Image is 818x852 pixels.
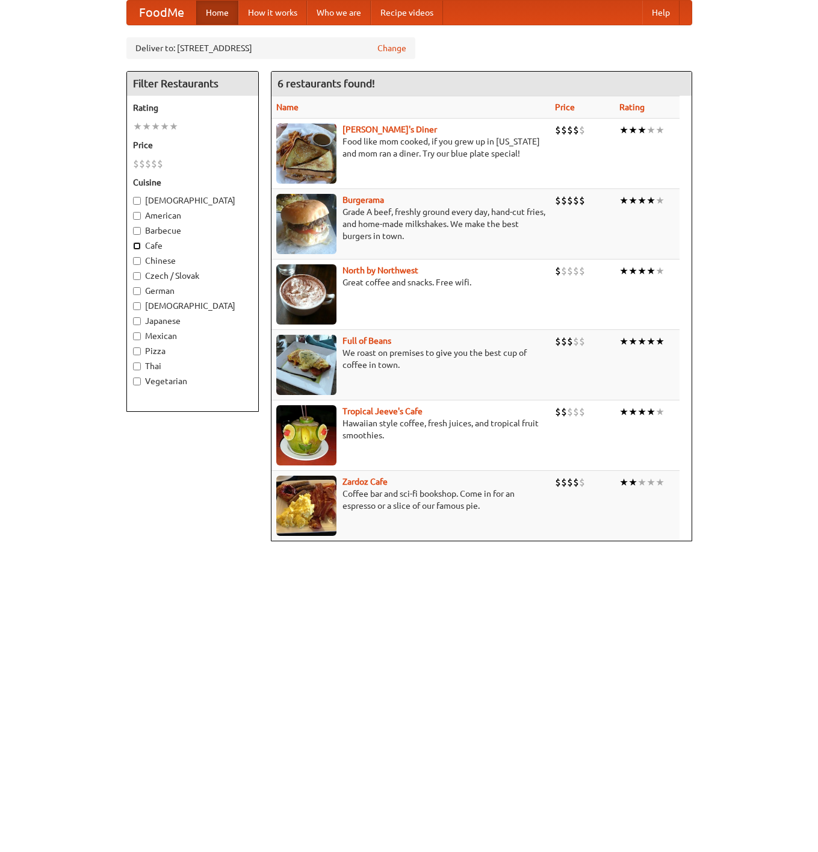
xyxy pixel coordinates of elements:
[133,375,252,387] label: Vegetarian
[573,335,579,348] li: $
[277,78,375,89] ng-pluralize: 6 restaurants found!
[555,476,561,489] li: $
[637,405,646,418] li: ★
[342,477,388,487] a: Zardoz Cafe
[133,302,141,310] input: [DEMOGRAPHIC_DATA]
[628,405,637,418] li: ★
[637,194,646,207] li: ★
[567,335,573,348] li: $
[133,139,252,151] h5: Price
[619,476,628,489] li: ★
[579,476,585,489] li: $
[133,315,252,327] label: Japanese
[637,123,646,137] li: ★
[133,225,252,237] label: Barbecue
[133,157,139,170] li: $
[573,476,579,489] li: $
[133,270,252,282] label: Czech / Slovak
[637,264,646,278] li: ★
[567,194,573,207] li: $
[567,123,573,137] li: $
[133,362,141,370] input: Thai
[646,405,655,418] li: ★
[628,476,637,489] li: ★
[573,194,579,207] li: $
[276,335,336,395] img: beans.jpg
[555,264,561,278] li: $
[276,488,545,512] p: Coffee bar and sci-fi bookshop. Come in for an espresso or a slice of our famous pie.
[646,264,655,278] li: ★
[573,264,579,278] li: $
[133,212,141,220] input: American
[377,42,406,54] a: Change
[567,476,573,489] li: $
[342,195,384,205] a: Burgerama
[133,378,141,385] input: Vegetarian
[133,176,252,188] h5: Cuisine
[126,37,415,59] div: Deliver to: [STREET_ADDRESS]
[145,157,151,170] li: $
[567,264,573,278] li: $
[196,1,238,25] a: Home
[628,335,637,348] li: ★
[655,476,665,489] li: ★
[628,264,637,278] li: ★
[642,1,680,25] a: Help
[133,285,252,297] label: German
[555,123,561,137] li: $
[133,345,252,357] label: Pizza
[655,405,665,418] li: ★
[637,476,646,489] li: ★
[561,405,567,418] li: $
[157,157,163,170] li: $
[276,102,299,112] a: Name
[579,194,585,207] li: $
[342,406,423,416] a: Tropical Jeeve's Cafe
[579,264,585,278] li: $
[619,102,645,112] a: Rating
[127,72,258,96] h4: Filter Restaurants
[561,194,567,207] li: $
[579,405,585,418] li: $
[133,197,141,205] input: [DEMOGRAPHIC_DATA]
[567,405,573,418] li: $
[169,120,178,133] li: ★
[561,264,567,278] li: $
[555,102,575,112] a: Price
[619,264,628,278] li: ★
[133,242,141,250] input: Cafe
[151,120,160,133] li: ★
[133,227,141,235] input: Barbecue
[133,360,252,372] label: Thai
[637,335,646,348] li: ★
[646,123,655,137] li: ★
[133,330,252,342] label: Mexican
[133,347,141,355] input: Pizza
[133,210,252,222] label: American
[555,194,561,207] li: $
[133,332,141,340] input: Mexican
[555,405,561,418] li: $
[342,125,437,134] a: [PERSON_NAME]'s Diner
[573,123,579,137] li: $
[133,102,252,114] h5: Rating
[555,335,561,348] li: $
[561,476,567,489] li: $
[655,264,665,278] li: ★
[133,300,252,312] label: [DEMOGRAPHIC_DATA]
[276,123,336,184] img: sallys.jpg
[276,347,545,371] p: We roast on premises to give you the best cup of coffee in town.
[628,123,637,137] li: ★
[151,157,157,170] li: $
[276,206,545,242] p: Grade A beef, freshly ground every day, hand-cut fries, and home-made milkshakes. We make the bes...
[342,266,418,275] a: North by Northwest
[133,272,141,280] input: Czech / Slovak
[142,120,151,133] li: ★
[127,1,196,25] a: FoodMe
[133,120,142,133] li: ★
